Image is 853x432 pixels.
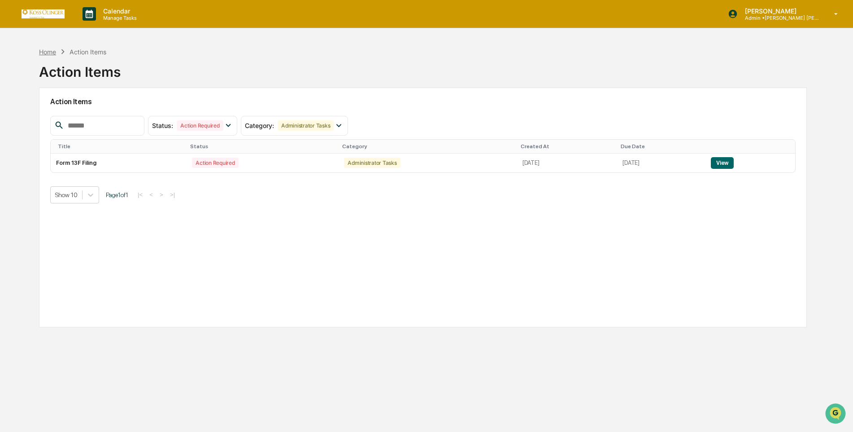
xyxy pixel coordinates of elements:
[152,71,163,82] button: Start new chat
[167,191,178,198] button: >|
[152,122,173,129] span: Status :
[617,154,705,172] td: [DATE]
[65,114,72,121] div: 🗄️
[824,402,849,427] iframe: Open customer support
[711,159,734,166] a: View
[89,152,109,159] span: Pylon
[70,48,106,56] div: Action Items
[9,19,163,33] p: How can we help?
[278,120,334,131] div: Administrator Tasks
[9,131,16,138] div: 🔎
[621,143,702,150] div: Due Date
[5,110,61,126] a: 🖐️Preclearance
[190,143,335,150] div: Status
[521,143,614,150] div: Created At
[711,157,734,169] button: View
[147,191,156,198] button: <
[63,152,109,159] a: Powered byPylon
[344,158,400,168] div: Administrator Tasks
[9,69,25,85] img: 1746055101610-c473b297-6a78-478c-a979-82029cc54cd1
[738,7,821,15] p: [PERSON_NAME]
[96,15,141,21] p: Manage Tasks
[51,154,187,172] td: Form 13F Filing
[18,113,58,122] span: Preclearance
[74,113,111,122] span: Attestations
[192,158,238,168] div: Action Required
[39,57,121,80] div: Action Items
[18,130,57,139] span: Data Lookup
[30,69,147,78] div: Start new chat
[50,97,796,106] h2: Action Items
[96,7,141,15] p: Calendar
[58,143,183,150] div: Title
[106,191,128,198] span: Page 1 of 1
[135,191,145,198] button: |<
[245,122,274,129] span: Category :
[22,9,65,18] img: logo
[342,143,514,150] div: Category
[517,154,617,172] td: [DATE]
[738,15,821,21] p: Admin • [PERSON_NAME] [PERSON_NAME] Consulting, LLC
[157,191,166,198] button: >
[30,78,113,85] div: We're available if you need us!
[177,120,223,131] div: Action Required
[9,114,16,121] div: 🖐️
[61,110,115,126] a: 🗄️Attestations
[39,48,56,56] div: Home
[5,127,60,143] a: 🔎Data Lookup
